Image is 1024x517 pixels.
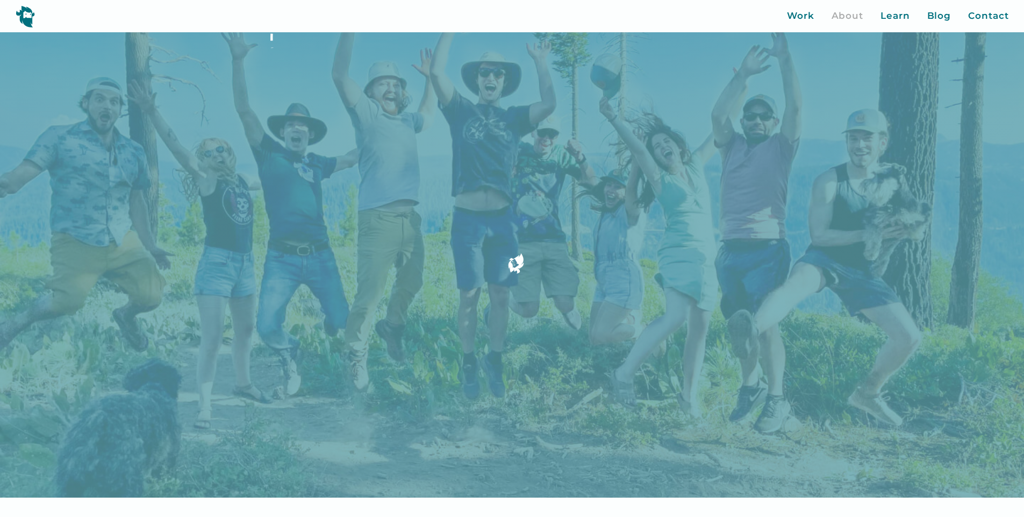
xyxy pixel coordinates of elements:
img: yeti logo icon [16,5,35,27]
a: Blog [927,9,951,23]
a: Work [787,9,814,23]
a: Learn [880,9,910,23]
a: Contact [968,9,1008,23]
a: About [832,9,864,23]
